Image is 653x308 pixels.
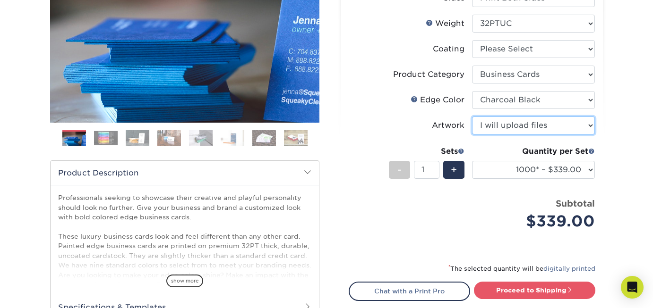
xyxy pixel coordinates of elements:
[389,146,464,157] div: Sets
[411,94,464,106] div: Edge Color
[157,130,181,146] img: Business Cards 04
[252,130,276,146] img: Business Cards 07
[397,163,402,177] span: -
[393,69,464,80] div: Product Category
[433,43,464,55] div: Coating
[472,146,595,157] div: Quantity per Set
[94,131,118,145] img: Business Cards 02
[126,130,149,146] img: Business Cards 03
[432,120,464,131] div: Artwork
[451,163,457,177] span: +
[51,161,319,185] h2: Product Description
[426,18,464,29] div: Weight
[349,282,470,300] a: Chat with a Print Pro
[474,282,595,299] a: Proceed to Shipping
[189,130,213,146] img: Business Cards 05
[284,130,308,146] img: Business Cards 08
[62,127,86,150] img: Business Cards 01
[479,210,595,233] div: $339.00
[543,265,595,272] a: digitally printed
[556,198,595,208] strong: Subtotal
[621,276,644,299] div: Open Intercom Messenger
[448,265,595,272] small: The selected quantity will be
[221,130,244,146] img: Business Cards 06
